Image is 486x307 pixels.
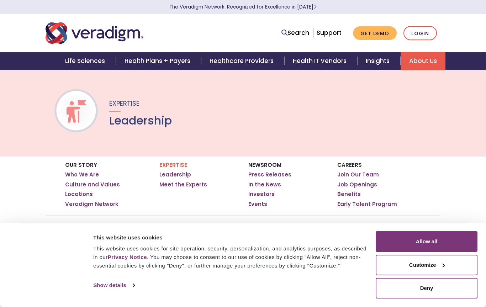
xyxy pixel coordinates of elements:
a: Show details [93,280,134,291]
a: Get Demo [353,26,397,40]
a: About Us [69,221,91,228]
a: Home [46,221,60,228]
a: Login [403,26,437,41]
a: About Us [401,52,445,70]
button: Deny [376,278,477,298]
a: Job Openings [337,181,377,188]
a: Press Releases [248,171,291,178]
a: Meet the Experts [159,181,207,188]
div: This website uses cookies [93,233,368,242]
span: Learn More [313,4,317,10]
a: Health Plans + Payers [116,52,201,70]
a: Insights [357,52,400,70]
a: Early Talent Program [337,201,397,208]
div: This website uses cookies for site operation, security, personalization, and analytics purposes, ... [93,244,368,270]
a: Investors [248,191,275,198]
a: Who We Are [65,171,99,178]
a: Locations [65,191,93,198]
a: Benefits [337,191,361,198]
h1: Leadership [109,114,172,127]
button: Customize [376,255,477,275]
a: Privacy Notice [108,254,147,260]
a: Culture and Values [65,181,120,188]
a: Support [317,28,342,37]
a: Join Our Team [337,171,379,178]
a: Leadership [159,171,191,178]
a: The Veradigm Network: Recognized for Excellence in [DATE]Learn More [169,4,317,10]
a: Healthcare Providers [201,52,284,70]
a: Search [281,28,309,38]
a: Events [248,201,267,208]
a: Health IT Vendors [284,52,357,70]
button: Allow all [376,231,477,252]
a: In the News [248,181,281,188]
a: Life Sciences [57,52,116,70]
a: Veradigm Network [65,201,118,208]
img: Veradigm logo [46,21,143,45]
span: Expertise [109,99,139,108]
